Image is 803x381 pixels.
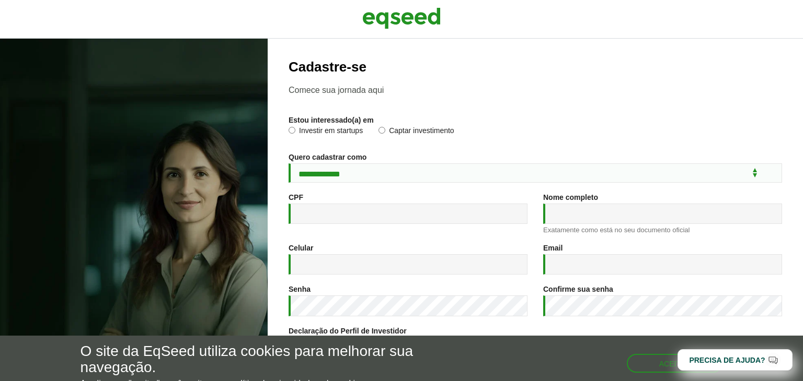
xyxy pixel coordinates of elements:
label: Confirme sua senha [543,285,613,293]
h2: Cadastre-se [289,59,782,75]
label: Senha [289,285,311,293]
p: Comece sua jornada aqui [289,85,782,95]
label: Quero cadastrar como [289,153,366,161]
label: Email [543,244,563,252]
input: Captar investimento [378,127,385,134]
img: EqSeed Logo [362,5,441,31]
button: Aceitar [627,354,723,373]
label: Captar investimento [378,127,454,137]
input: Investir em startups [289,127,295,134]
h5: O site da EqSeed utiliza cookies para melhorar sua navegação. [81,343,466,376]
label: Estou interessado(a) em [289,116,374,124]
label: Celular [289,244,313,252]
label: Declaração do Perfil de Investidor [289,327,407,335]
label: Investir em startups [289,127,363,137]
div: Exatamente como está no seu documento oficial [543,227,782,233]
label: Nome completo [543,194,598,201]
label: CPF [289,194,303,201]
